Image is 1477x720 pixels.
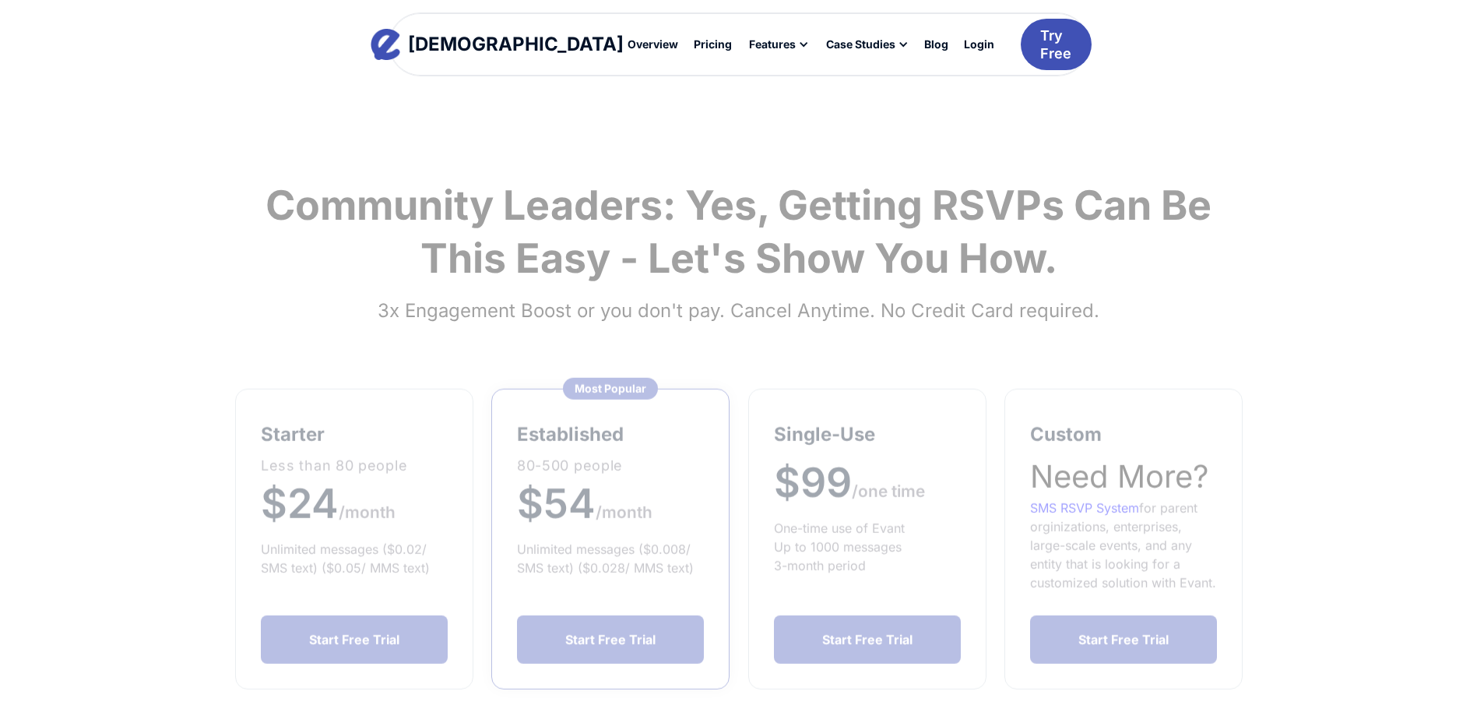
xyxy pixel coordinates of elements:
[1030,499,1217,592] div: for parent orginizations, enterprises, large-scale events, and any entity that is looking for a c...
[826,39,895,50] div: Case Studies
[1030,500,1139,516] a: SMS RSVP System
[602,479,652,528] a: month
[1030,616,1217,664] a: Start Free Trial
[1040,26,1071,63] div: Try Free
[261,422,448,447] h5: starter
[694,39,732,50] div: Pricing
[339,503,396,522] span: /month
[517,540,704,577] div: Unlimited messages ($0.008/ SMS text) ($0.028/ MMS text)
[956,31,1002,58] a: Login
[261,479,339,528] span: $24
[1030,422,1217,447] h5: Custom
[916,31,956,58] a: Blog
[774,458,852,507] span: $99
[517,422,704,447] h5: established
[1030,455,1217,499] h2: Need More?
[517,455,704,476] p: 80-500 people
[740,31,817,58] div: Features
[385,29,609,60] a: home
[602,503,652,522] span: month
[620,31,686,58] a: Overview
[686,31,740,58] a: Pricing
[774,616,961,664] a: Start Free Trial
[774,519,961,575] div: One-time use of Evant Up to 1000 messages 3-month period
[774,422,961,447] h5: Single-Use
[596,503,602,522] span: /
[261,540,448,577] div: Unlimited messages ($0.02/ SMS text) ($0.05/ MMS text)
[261,616,448,664] a: Start Free Trial
[517,616,704,664] a: Start Free Trial
[408,35,624,54] div: [DEMOGRAPHIC_DATA]
[1021,19,1092,71] a: Try Free
[964,39,994,50] div: Login
[628,39,678,50] div: Overview
[924,39,948,50] div: Blog
[852,482,925,501] span: /one time
[563,378,658,400] div: Most Popular
[235,179,1243,284] h1: Community Leaders: Yes, Getting RSVPs Can Be This Easy - Let's Show You How.
[749,39,796,50] div: Features
[261,455,448,476] p: Less than 80 people
[817,31,916,58] div: Case Studies
[235,292,1243,330] h4: 3x Engagement Boost or you don't pay. Cancel Anytime. No Credit Card required.
[517,479,596,528] span: $54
